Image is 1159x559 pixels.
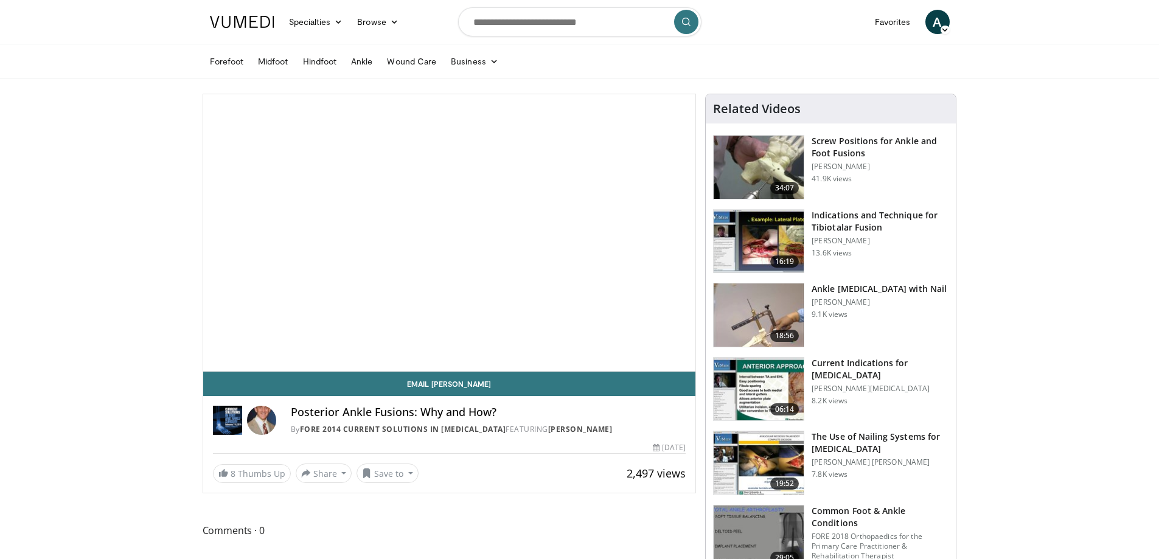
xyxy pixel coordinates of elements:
h4: Posterior Ankle Fusions: Why and How? [291,406,686,419]
span: Comments 0 [203,523,697,538]
button: Save to [357,464,419,483]
span: 8 [231,468,235,479]
p: 13.6K views [812,248,852,258]
a: 18:56 Ankle [MEDICAL_DATA] with Nail [PERSON_NAME] 9.1K views [713,283,948,347]
h4: Related Videos [713,102,801,116]
input: Search topics, interventions [458,7,701,36]
h3: Indications and Technique for Tibiotalar Fusion [812,209,948,234]
img: VuMedi Logo [210,16,274,28]
p: [PERSON_NAME] [PERSON_NAME] [812,457,948,467]
a: Browse [350,10,406,34]
span: 34:07 [770,182,799,194]
a: 16:19 Indications and Technique for Tibiotalar Fusion [PERSON_NAME] 13.6K views [713,209,948,274]
a: Hindfoot [296,49,344,74]
p: 8.2K views [812,396,847,406]
h3: The Use of Nailing Systems for [MEDICAL_DATA] [812,431,948,455]
a: 19:52 The Use of Nailing Systems for [MEDICAL_DATA] [PERSON_NAME] [PERSON_NAME] 7.8K views [713,431,948,495]
span: 18:56 [770,330,799,342]
a: Ankle [344,49,380,74]
p: 9.1K views [812,310,847,319]
a: [PERSON_NAME] [548,424,613,434]
p: [PERSON_NAME] [812,236,948,246]
h3: Common Foot & Ankle Conditions [812,505,948,529]
img: 08e4fd68-ad3e-4a26-8c77-94a65c417943.150x105_q85_crop-smart_upscale.jpg [714,358,804,421]
video-js: Video Player [203,94,696,372]
img: d06e34d7-2aee-48bc-9eb9-9d6afd40d332.150x105_q85_crop-smart_upscale.jpg [714,210,804,273]
div: [DATE] [653,442,686,453]
p: 7.8K views [812,470,847,479]
span: 16:19 [770,255,799,268]
p: [PERSON_NAME] [812,297,947,307]
a: 34:07 Screw Positions for Ankle and Foot Fusions [PERSON_NAME] 41.9K views [713,135,948,200]
a: Midfoot [251,49,296,74]
p: [PERSON_NAME] [812,162,948,172]
a: Favorites [868,10,918,34]
a: 8 Thumbs Up [213,464,291,483]
span: 2,497 views [627,466,686,481]
img: Avatar [247,406,276,435]
h3: Current Indications for [MEDICAL_DATA] [812,357,948,381]
img: 66dbdZ4l16WiJhSn4xMDoxOjBrO-I4W8.150x105_q85_crop-smart_upscale.jpg [714,283,804,347]
img: FORE 2014 Current Solutions in Foot and Ankle Surgery [213,406,242,435]
img: 67572_0000_3.png.150x105_q85_crop-smart_upscale.jpg [714,136,804,199]
p: 41.9K views [812,174,852,184]
a: Specialties [282,10,350,34]
a: Business [444,49,506,74]
img: b43ffa0a-ffe8-42ed-9d49-46302ff16f49.150x105_q85_crop-smart_upscale.jpg [714,431,804,495]
a: Wound Care [380,49,444,74]
a: A [925,10,950,34]
a: Email [PERSON_NAME] [203,372,696,396]
a: 06:14 Current Indications for [MEDICAL_DATA] [PERSON_NAME][MEDICAL_DATA] 8.2K views [713,357,948,422]
span: 19:52 [770,477,799,490]
div: By FEATURING [291,424,686,435]
h3: Ankle [MEDICAL_DATA] with Nail [812,283,947,295]
a: Forefoot [203,49,251,74]
span: 06:14 [770,403,799,415]
h3: Screw Positions for Ankle and Foot Fusions [812,135,948,159]
button: Share [296,464,352,483]
a: FORE 2014 Current Solutions in [MEDICAL_DATA] [300,424,506,434]
p: [PERSON_NAME][MEDICAL_DATA] [812,384,948,394]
